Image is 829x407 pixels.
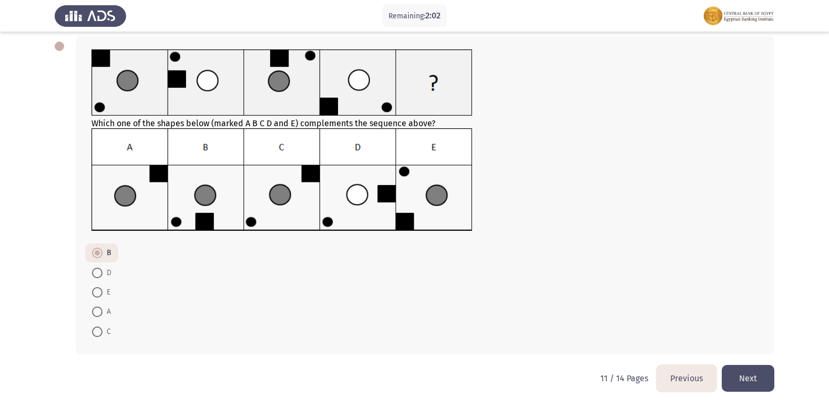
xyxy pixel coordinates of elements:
[103,325,111,338] span: C
[55,1,126,30] img: Assess Talent Management logo
[91,128,473,231] img: UkFYMDA1MEEyLnBuZzE2MjIwMzEwNzgxMDc=.png
[657,365,717,392] button: load previous page
[722,365,774,392] button: load next page
[103,286,110,299] span: E
[103,306,111,318] span: A
[703,1,774,30] img: Assessment logo of FOCUS Assessment 3 Modules EN
[600,373,648,383] p: 11 / 14 Pages
[103,267,111,279] span: D
[103,247,111,259] span: B
[388,9,441,23] p: Remaining:
[91,49,759,233] div: Which one of the shapes below (marked A B C D and E) complements the sequence above?
[425,11,441,21] span: 2:02
[91,49,473,116] img: UkFYMDA1MEExLnBuZzE2MjIwMzEwMjE3OTM=.png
